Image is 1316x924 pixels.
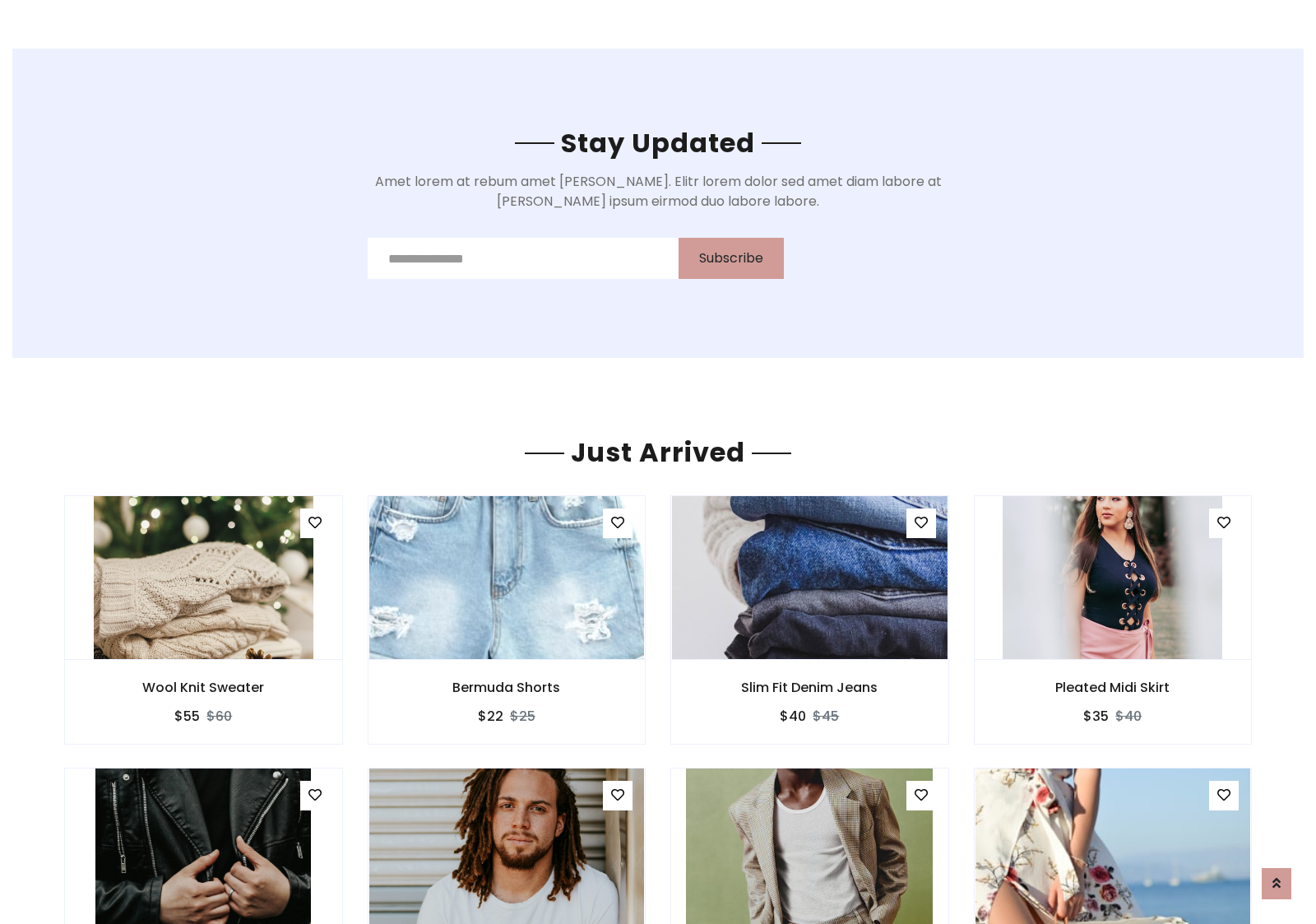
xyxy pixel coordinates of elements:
[368,680,646,695] h6: Bermuda Shorts
[65,680,342,695] h6: Wool Knit Sweater
[206,707,232,726] del: $60
[564,434,752,471] span: Just Arrived
[1083,708,1109,724] h6: $35
[671,680,948,695] h6: Slim Fit Denim Jeans
[368,172,949,211] p: Amet lorem at rebum amet [PERSON_NAME]. Elitr lorem dolor sed amet diam labore at [PERSON_NAME] i...
[813,707,839,726] del: $45
[679,238,784,279] button: Subscribe
[554,124,762,161] span: Stay Updated
[510,707,535,726] del: $25
[975,680,1252,695] h6: Pleated Midi Skirt
[478,708,503,724] h6: $22
[780,708,806,724] h6: $40
[1115,707,1142,726] del: $40
[174,708,200,724] h6: $55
